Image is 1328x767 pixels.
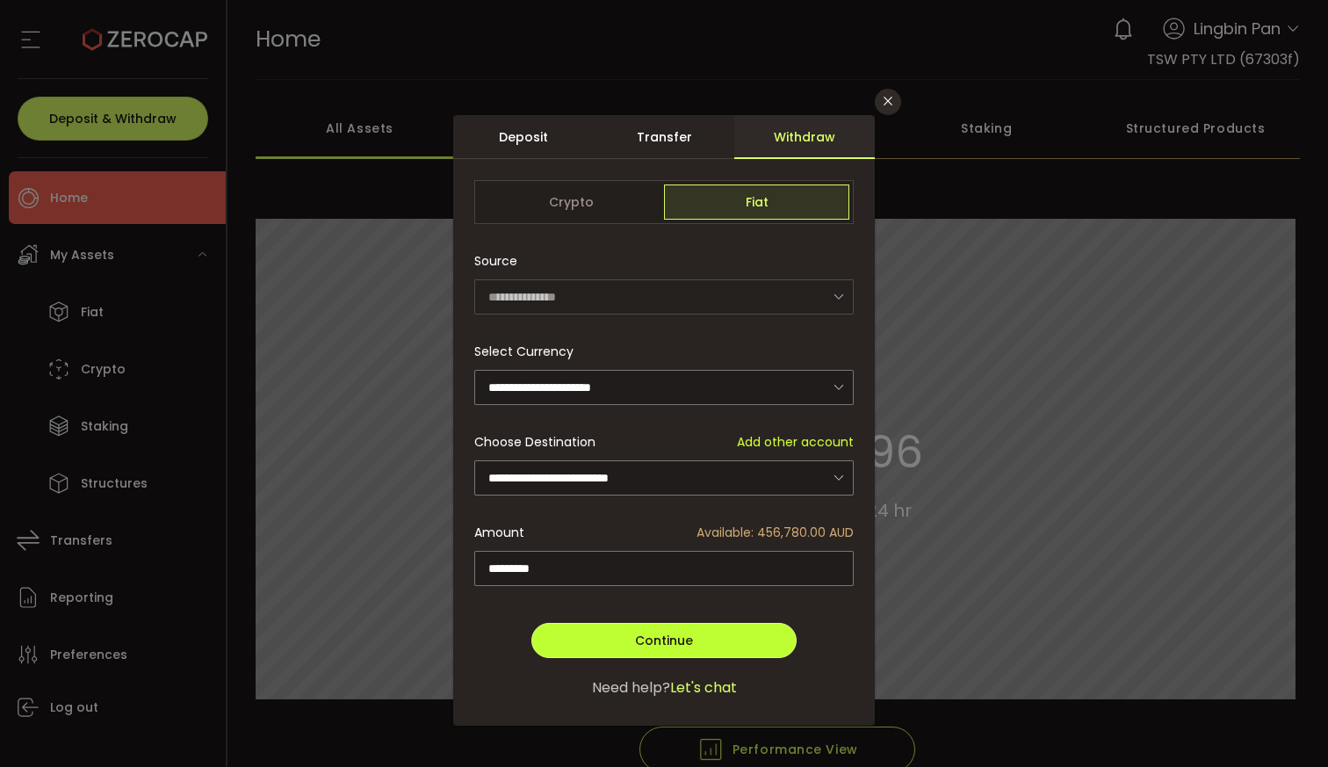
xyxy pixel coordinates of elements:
div: Transfer [594,115,734,159]
iframe: Chat Widget [1119,577,1328,767]
button: Continue [531,623,797,658]
span: Choose Destination [474,433,595,452]
label: Select Currency [474,343,584,360]
span: Let's chat [670,677,737,698]
span: Fiat [664,185,849,220]
div: dialog [453,115,875,726]
span: Amount [474,524,524,542]
button: Close [875,89,901,115]
span: Source [474,243,517,279]
span: Available: 456,780.00 AUD [696,524,854,542]
div: Withdraw [734,115,875,159]
span: Add other account [737,433,854,452]
span: Crypto [479,185,664,220]
span: Continue [635,632,693,649]
div: Deposit [453,115,594,159]
span: Need help? [592,677,670,698]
